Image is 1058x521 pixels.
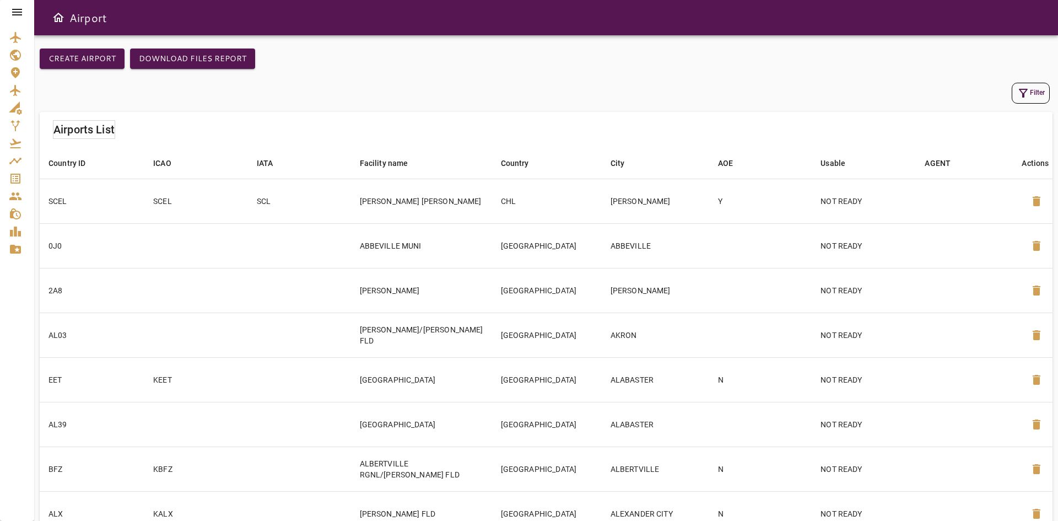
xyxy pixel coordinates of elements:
[602,268,709,313] td: [PERSON_NAME]
[492,313,602,357] td: [GEOGRAPHIC_DATA]
[602,223,709,268] td: ABBEVILLE
[602,357,709,402] td: ALABASTER
[925,157,951,170] div: AGENT
[1030,284,1043,297] span: delete
[602,313,709,357] td: AKRON
[821,330,907,341] p: NOT READY
[351,447,492,491] td: ALBERTVILLE RGNL/[PERSON_NAME] FLD
[611,157,639,170] span: City
[709,447,812,491] td: N
[821,508,907,519] p: NOT READY
[492,447,602,491] td: [GEOGRAPHIC_DATA]
[144,357,247,402] td: KEET
[1023,188,1050,214] button: Delete Airport
[718,157,747,170] span: AOE
[1023,456,1050,482] button: Delete Airport
[40,313,144,357] td: AL03
[1030,373,1043,386] span: delete
[501,157,543,170] span: Country
[40,357,144,402] td: EET
[492,268,602,313] td: [GEOGRAPHIC_DATA]
[1030,463,1043,476] span: delete
[48,157,100,170] span: Country ID
[351,268,492,313] td: [PERSON_NAME]
[602,402,709,447] td: ALABASTER
[153,157,186,170] span: ICAO
[821,240,907,251] p: NOT READY
[1023,322,1050,348] button: Delete Airport
[144,447,247,491] td: KBFZ
[709,179,812,223] td: Y
[360,157,408,170] div: Facility name
[351,313,492,357] td: [PERSON_NAME]/[PERSON_NAME] FLD
[1030,418,1043,431] span: delete
[248,179,351,223] td: SCL
[40,223,144,268] td: 0J0
[53,121,115,138] h6: Airports List
[501,157,529,170] div: Country
[1030,195,1043,208] span: delete
[1023,411,1050,438] button: Delete Airport
[40,179,144,223] td: SCEL
[360,157,423,170] span: Facility name
[492,357,602,402] td: [GEOGRAPHIC_DATA]
[130,49,255,69] button: Download Files Report
[611,157,625,170] div: City
[47,7,69,29] button: Open drawer
[1030,239,1043,253] span: delete
[153,157,171,170] div: ICAO
[821,196,907,207] p: NOT READY
[492,402,602,447] td: [GEOGRAPHIC_DATA]
[40,402,144,447] td: AL39
[1023,233,1050,259] button: Delete Airport
[1030,507,1043,520] span: delete
[257,157,273,170] div: IATA
[351,179,492,223] td: [PERSON_NAME] [PERSON_NAME]
[1012,83,1050,104] button: Filter
[602,447,709,491] td: ALBERTVILLE
[40,447,144,491] td: BFZ
[709,357,812,402] td: N
[925,157,965,170] span: AGENT
[1023,367,1050,393] button: Delete Airport
[821,374,907,385] p: NOT READY
[1023,277,1050,304] button: Delete Airport
[257,157,288,170] span: IATA
[602,179,709,223] td: [PERSON_NAME]
[821,419,907,430] p: NOT READY
[351,357,492,402] td: [GEOGRAPHIC_DATA]
[492,223,602,268] td: [GEOGRAPHIC_DATA]
[351,402,492,447] td: [GEOGRAPHIC_DATA]
[69,9,107,26] h6: Airport
[821,157,860,170] span: Usable
[821,157,845,170] div: Usable
[40,268,144,313] td: 2A8
[821,464,907,475] p: NOT READY
[492,179,602,223] td: CHL
[48,157,86,170] div: Country ID
[351,223,492,268] td: ABBEVILLE MUNI
[1030,329,1043,342] span: delete
[144,179,247,223] td: SCEL
[718,157,733,170] div: AOE
[821,285,907,296] p: NOT READY
[40,49,125,69] button: Create airport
